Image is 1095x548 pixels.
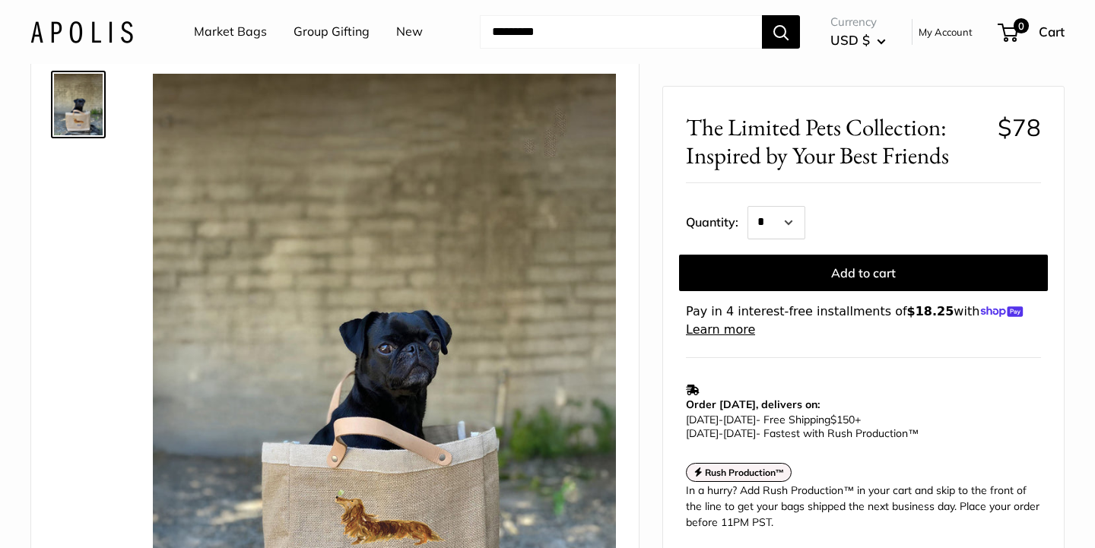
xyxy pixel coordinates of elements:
span: - Fastest with Rush Production™ [686,426,919,439]
strong: Rush Production™ [705,466,785,477]
button: Add to cart [679,254,1048,290]
p: - Free Shipping + [686,412,1033,439]
span: - [719,412,723,426]
button: USD $ [830,28,886,52]
a: The Limited Pets Collection: Inspired by Your Best Friends [51,71,106,138]
a: 0 Cart [999,20,1065,44]
span: - [719,426,723,439]
label: Quantity: [686,201,747,239]
a: My Account [919,23,973,41]
span: The Limited Pets Collection: Inspired by Your Best Friends [686,113,986,169]
a: New [396,21,423,43]
span: [DATE] [686,412,719,426]
span: [DATE] [723,412,756,426]
strong: Order [DATE], delivers on: [686,397,820,410]
button: Search [762,15,800,49]
span: [DATE] [723,426,756,439]
span: $150 [830,412,855,426]
span: Cart [1039,24,1065,40]
img: The Limited Pets Collection: Inspired by Your Best Friends [54,74,103,135]
span: $78 [998,112,1041,142]
a: Market Bags [194,21,267,43]
span: [DATE] [686,426,719,439]
span: 0 [1014,18,1029,33]
span: Currency [830,11,886,33]
input: Search... [480,15,762,49]
img: Apolis [30,21,133,43]
a: Group Gifting [294,21,370,43]
span: USD $ [830,32,870,48]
